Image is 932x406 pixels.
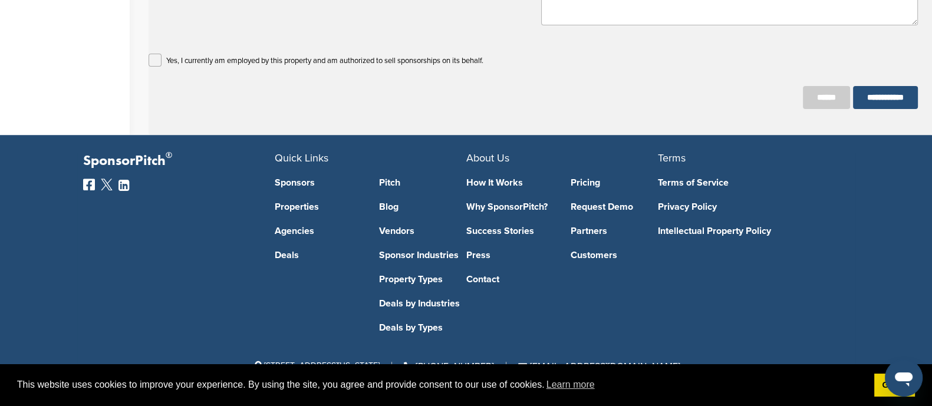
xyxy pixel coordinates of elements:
[658,178,832,187] a: Terms of Service
[166,148,172,163] span: ®
[83,153,275,170] p: SponsorPitch
[101,179,113,190] img: Twitter
[466,226,554,236] a: Success Stories
[275,226,362,236] a: Agencies
[275,250,362,260] a: Deals
[466,202,554,212] a: Why SponsorPitch?
[379,275,466,284] a: Property Types
[275,178,362,187] a: Sponsors
[466,250,554,260] a: Press
[518,361,680,372] a: [EMAIL_ADDRESS][DOMAIN_NAME]
[379,226,466,236] a: Vendors
[379,202,466,212] a: Blog
[466,275,554,284] a: Contact
[571,178,658,187] a: Pricing
[379,250,466,260] a: Sponsor Industries
[466,151,509,164] span: About Us
[658,151,686,164] span: Terms
[379,323,466,332] a: Deals by Types
[166,54,483,68] p: Yes, I currently am employed by this property and am authorized to sell sponsorships on its behalf.
[83,179,95,190] img: Facebook
[885,359,923,397] iframe: Button to launch messaging window
[275,202,362,212] a: Properties
[252,361,380,371] span: [STREET_ADDRESS][US_STATE]
[275,151,328,164] span: Quick Links
[404,361,494,372] a: [PHONE_NUMBER]
[571,250,658,260] a: Customers
[379,299,466,308] a: Deals by Industries
[571,202,658,212] a: Request Demo
[658,226,832,236] a: Intellectual Property Policy
[545,376,597,394] a: learn more about cookies
[658,202,832,212] a: Privacy Policy
[571,226,658,236] a: Partners
[874,374,915,397] a: dismiss cookie message
[379,178,466,187] a: Pitch
[17,376,865,394] span: This website uses cookies to improve your experience. By using the site, you agree and provide co...
[466,178,554,187] a: How It Works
